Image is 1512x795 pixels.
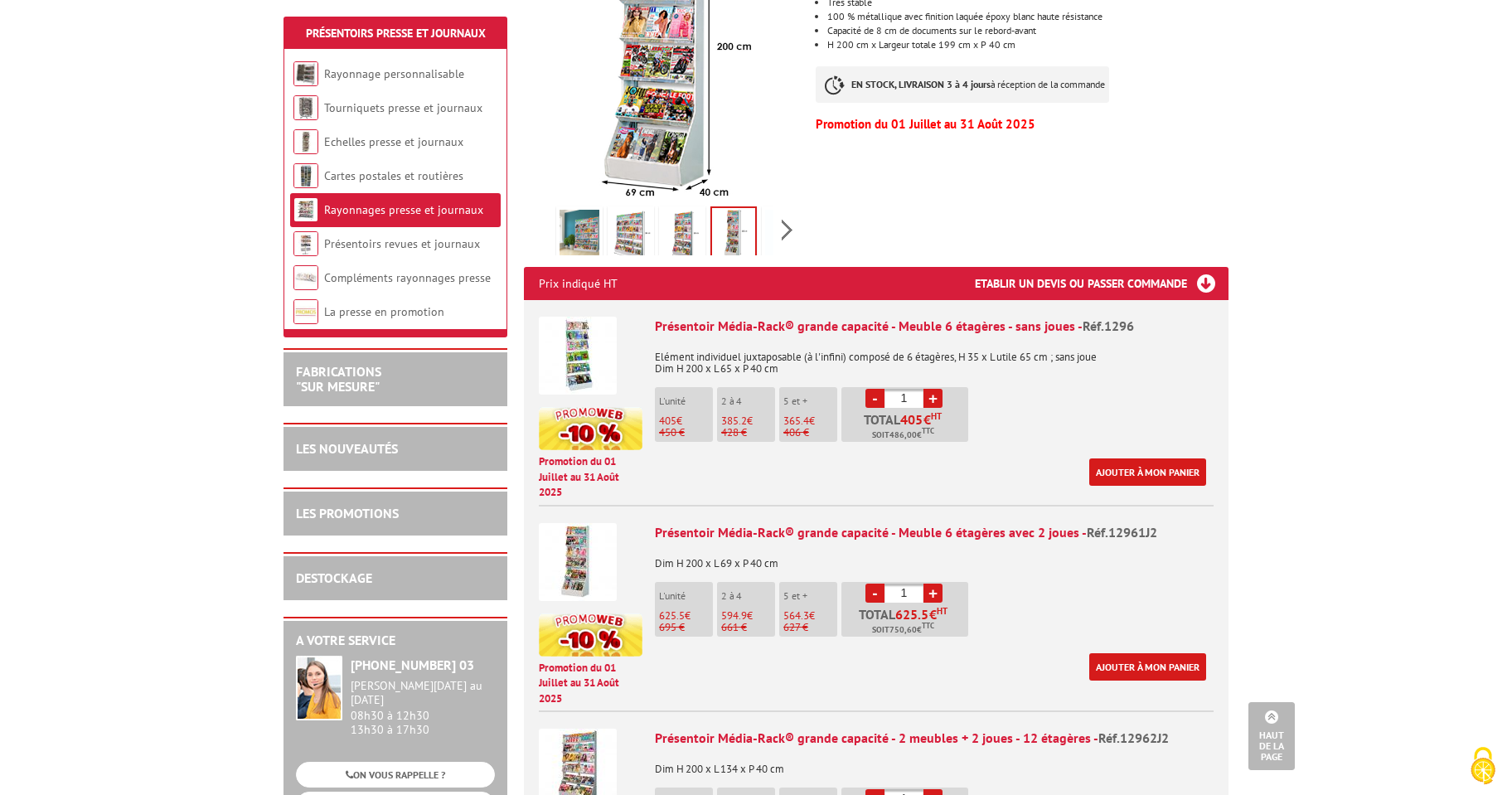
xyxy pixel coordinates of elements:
img: 12963j2_grande_etagere_situation.jpg [560,210,599,261]
p: L'unité [659,395,713,407]
img: 12963j2_grande_etagere_dim.jpg [611,210,651,261]
a: Rayonnages presse et journaux [324,202,483,217]
p: € [659,415,713,427]
p: Dim H 200 x L 69 x P 40 cm [655,546,1214,570]
p: € [721,610,775,622]
div: Présentoir Média-Rack® grande capacité - Meuble 6 étagères avec 2 joues - [655,523,1214,542]
p: 2 à 4 [721,590,775,602]
p: 406 € [783,427,837,439]
a: + [923,389,943,408]
img: Cookies (fenêtre modale) [1462,745,1504,787]
p: Prix indiqué HT [539,267,618,300]
li: Capacité de 8 cm de documents sur le rebord-avant [827,26,1228,36]
p: 695 € [659,622,713,633]
a: - [865,389,884,408]
a: Ajouter à mon panier [1089,653,1206,681]
img: Présentoir Média-Rack® grande capacité - Meuble 6 étagères - sans joues [539,317,617,395]
a: Compléments rayonnages presse [324,270,491,285]
span: 750,60 [889,623,917,637]
span: 365.4 [783,414,809,428]
a: Haut de la page [1248,702,1295,770]
p: € [659,610,713,622]
span: 405 [900,413,923,426]
div: 08h30 à 12h30 13h30 à 17h30 [351,679,495,736]
span: Next [779,216,795,244]
a: Echelles presse et journaux [324,134,463,149]
h3: Etablir un devis ou passer commande [975,267,1228,300]
span: 405 [659,414,676,428]
h2: A votre service [296,633,495,648]
a: LES NOUVEAUTÉS [296,440,398,457]
li: 100 % métallique avec finition laquée époxy blanc haute résistance [827,12,1228,22]
span: Soit € [872,623,934,637]
img: Cartes postales et routières [293,163,318,188]
img: Rayonnages presse et journaux [293,197,318,222]
a: FABRICATIONS"Sur Mesure" [296,363,381,395]
a: + [923,584,943,603]
p: 5 et + [783,395,837,407]
p: 2 à 4 [721,395,775,407]
img: 12962j2_presentoir_grande_etagere_dim.jpg [662,210,702,261]
span: € [923,413,931,426]
li: H 200 cm x Largeur totale 199 cm x P 40 cm [827,40,1228,50]
img: 1296-sansjoues_dim.jpg [765,210,805,261]
div: [PERSON_NAME][DATE] au [DATE] [351,679,495,707]
span: € [929,608,937,621]
img: Compléments rayonnages presse [293,265,318,290]
p: Promotion du 01 Juillet au 31 Août 2025 [539,661,642,707]
button: Cookies (fenêtre modale) [1454,739,1512,795]
a: ON VOUS RAPPELLE ? [296,762,495,788]
p: 627 € [783,622,837,633]
span: Réf.12962J2 [1098,730,1169,746]
img: promotion [539,407,642,450]
img: promotion [539,613,642,657]
a: LES PROMOTIONS [296,505,399,521]
span: Soit € [872,429,934,442]
a: - [865,584,884,603]
p: Dim H 200 x L 134 x P 40 cm [655,752,1214,775]
sup: HT [937,605,947,617]
img: Tourniquets presse et journaux [293,95,318,120]
p: Total [846,608,968,637]
img: Présentoir Média-Rack® grande capacité - Meuble 6 étagères avec 2 joues [539,523,617,601]
p: 5 et + [783,590,837,602]
a: Rayonnage personnalisable [324,66,464,81]
img: Echelles presse et journaux [293,129,318,154]
a: Présentoirs revues et journaux [324,236,480,251]
p: Promotion du 01 Juillet au 31 Août 2025 [539,454,642,501]
p: à réception de la commande [816,66,1109,103]
span: 594.9 [721,608,747,623]
p: Total [846,413,968,442]
p: 450 € [659,427,713,439]
span: Réf.1296 [1083,318,1134,334]
strong: [PHONE_NUMBER] 03 [351,657,474,673]
p: € [721,415,775,427]
a: La presse en promotion [324,304,444,319]
span: 625.5 [895,608,929,621]
p: 661 € [721,622,775,633]
span: 486,00 [889,429,917,442]
a: DESTOCKAGE [296,570,372,586]
strong: EN STOCK, LIVRAISON 3 à 4 jours [851,78,991,90]
a: Tourniquets presse et journaux [324,100,482,115]
img: Rayonnage personnalisable [293,61,318,86]
sup: TTC [922,426,934,435]
p: € [783,415,837,427]
span: 564.3 [783,608,809,623]
img: widget-service.jpg [296,656,342,720]
a: Ajouter à mon panier [1089,458,1206,486]
a: Cartes postales et routières [324,168,463,183]
p: Promotion du 01 Juillet au 31 Août 2025 [816,119,1228,129]
img: La presse en promotion [293,299,318,324]
sup: TTC [922,621,934,630]
sup: HT [931,410,942,422]
span: 625.5 [659,608,685,623]
p: Elément individuel juxtaposable (à l'infini) composé de 6 étagères, H 35 x L utile 65 cm ; sans j... [655,340,1214,375]
a: Présentoirs Presse et Journaux [306,26,486,41]
span: Réf.12961J2 [1087,524,1157,541]
img: 12961j2_etagere_dim.jpg [712,208,755,259]
div: Présentoir Média-Rack® grande capacité - 2 meubles + 2 joues - 12 étagères - [655,729,1214,748]
div: Présentoir Média-Rack® grande capacité - Meuble 6 étagères - sans joues - [655,317,1214,336]
p: € [783,610,837,622]
p: 428 € [721,427,775,439]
